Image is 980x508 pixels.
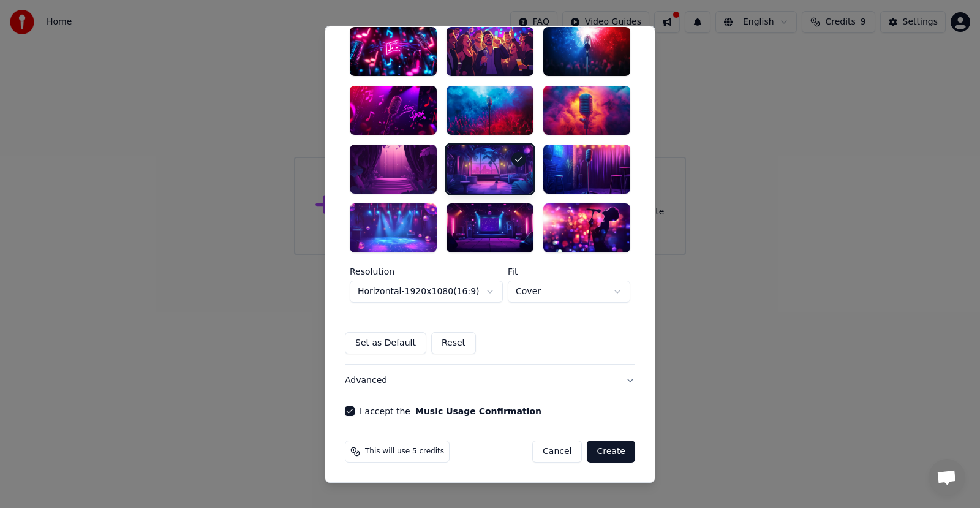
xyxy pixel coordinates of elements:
[431,332,476,354] button: Reset
[532,441,582,463] button: Cancel
[587,441,635,463] button: Create
[415,407,541,415] button: I accept the
[345,365,635,396] button: Advanced
[365,447,444,457] span: This will use 5 credits
[360,407,541,415] label: I accept the
[350,267,503,276] label: Resolution
[345,332,426,354] button: Set as Default
[508,267,630,276] label: Fit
